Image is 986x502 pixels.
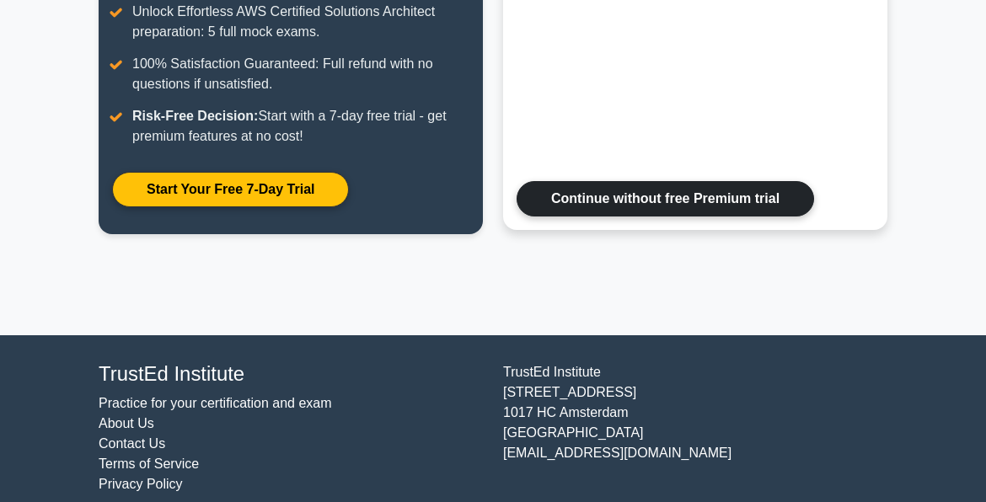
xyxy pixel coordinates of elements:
[99,362,483,387] h4: TrustEd Institute
[517,181,814,216] a: Continue without free Premium trial
[493,362,898,494] div: TrustEd Institute [STREET_ADDRESS] 1017 HC Amsterdam [GEOGRAPHIC_DATA] [EMAIL_ADDRESS][DOMAIN_NAME]
[99,416,154,430] a: About Us
[99,457,199,471] a: Terms of Service
[112,172,349,207] a: Start Your Free 7-Day Trial
[99,477,183,491] a: Privacy Policy
[99,436,165,451] a: Contact Us
[99,396,332,410] a: Practice for your certification and exam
